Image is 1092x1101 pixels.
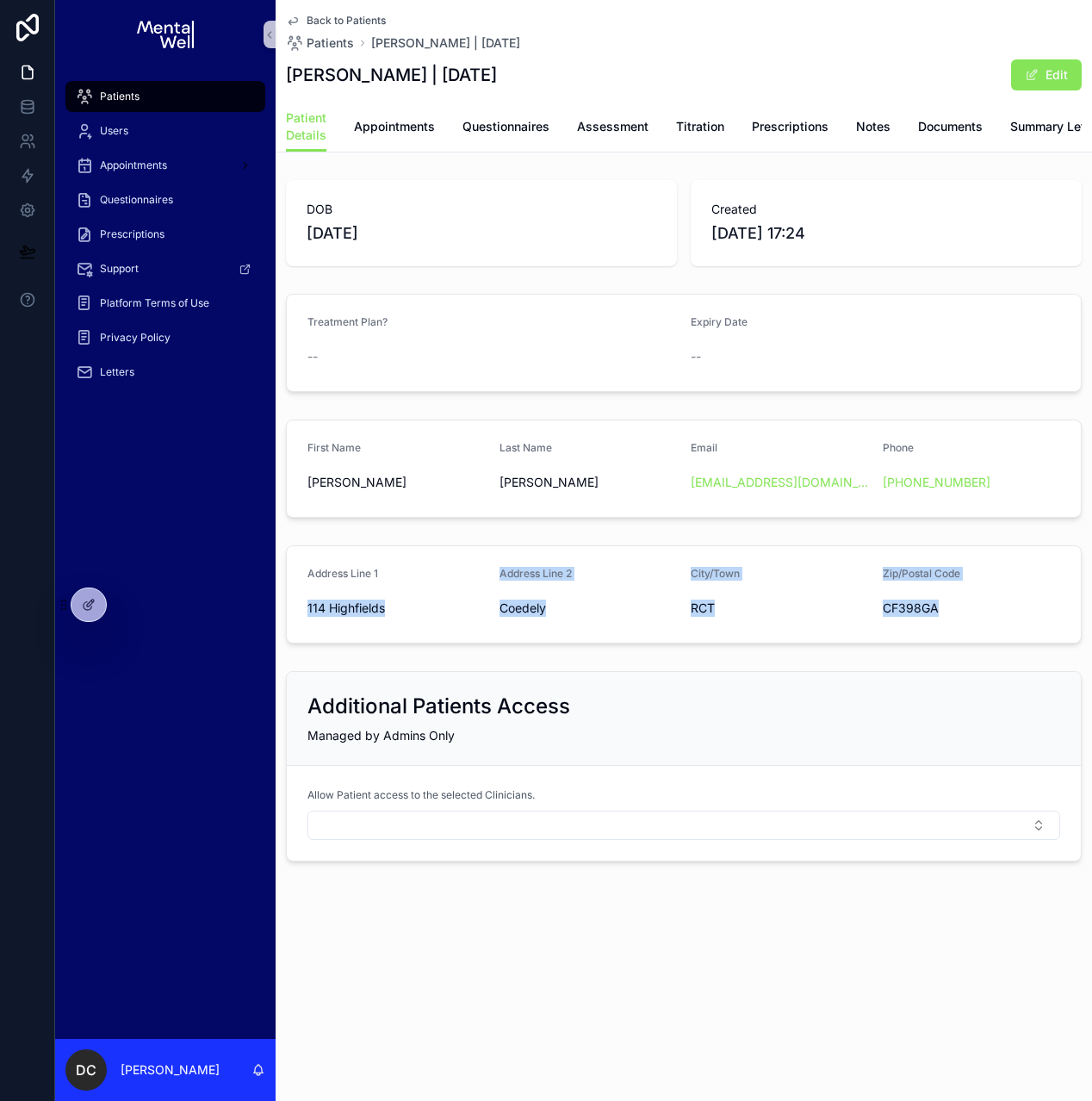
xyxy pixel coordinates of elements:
[371,34,520,52] a: [PERSON_NAME] | [DATE]
[100,227,164,241] span: Prescriptions
[577,111,648,146] a: Assessment
[286,14,386,28] a: Back to Patients
[65,219,265,250] a: Prescriptions
[883,567,960,580] span: Zip/Postal Code
[1011,59,1082,90] button: Edit
[307,788,535,802] span: Allow Patient access to the selected Clinicians.
[752,118,828,135] span: Prescriptions
[883,441,914,454] span: Phone
[691,441,717,454] span: Email
[65,184,265,215] a: Questionnaires
[100,296,209,310] span: Platform Terms of Use
[499,441,552,454] span: Last Name
[883,600,1061,617] span: CF398GA
[856,111,890,146] a: Notes
[100,159,167,172] span: Appointments
[65,322,265,353] a: Privacy Policy
[307,474,486,491] span: [PERSON_NAME]
[499,600,678,617] span: Coedely
[100,193,173,207] span: Questionnaires
[286,34,354,52] a: Patients
[55,69,276,410] div: scrollable content
[286,63,497,87] h1: [PERSON_NAME] | [DATE]
[752,111,828,146] a: Prescriptions
[462,118,549,135] span: Questionnaires
[918,111,983,146] a: Documents
[65,81,265,112] a: Patients
[100,365,134,379] span: Letters
[691,348,701,365] span: --
[354,111,435,146] a: Appointments
[307,441,361,454] span: First Name
[462,111,549,146] a: Questionnaires
[691,600,869,617] span: RCT
[307,14,386,28] span: Back to Patients
[307,728,455,743] span: Managed by Admins Only
[691,567,740,580] span: City/Town
[883,474,990,491] a: [PHONE_NUMBER]
[65,357,265,388] a: Letters
[65,115,265,146] a: Users
[307,567,378,580] span: Address Line 1
[499,567,572,580] span: Address Line 2
[137,21,193,48] img: App logo
[354,118,435,135] span: Appointments
[676,118,724,135] span: Titration
[100,262,139,276] span: Support
[307,221,656,246] span: [DATE]
[286,109,326,144] span: Patient Details
[691,315,748,328] span: Expiry Date
[307,201,656,218] span: DOB
[307,348,318,365] span: --
[918,118,983,135] span: Documents
[65,253,265,284] a: Support
[676,111,724,146] a: Titration
[65,288,265,319] a: Platform Terms of Use
[856,118,890,135] span: Notes
[100,90,140,103] span: Patients
[499,474,678,491] span: [PERSON_NAME]
[711,221,1061,246] span: [DATE] 17:24
[307,34,354,52] span: Patients
[691,474,869,491] a: [EMAIL_ADDRESS][DOMAIN_NAME]
[65,150,265,181] a: Appointments
[121,1061,220,1079] p: [PERSON_NAME]
[307,315,388,328] span: Treatment Plan?
[307,600,486,617] span: 114 Highfields
[286,103,326,152] a: Patient Details
[577,118,648,135] span: Assessment
[100,124,128,138] span: Users
[76,1060,96,1080] span: DC
[307,693,570,720] h2: Additional Patients Access
[100,331,171,345] span: Privacy Policy
[307,811,1060,840] button: Select Button
[711,201,1061,218] span: Created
